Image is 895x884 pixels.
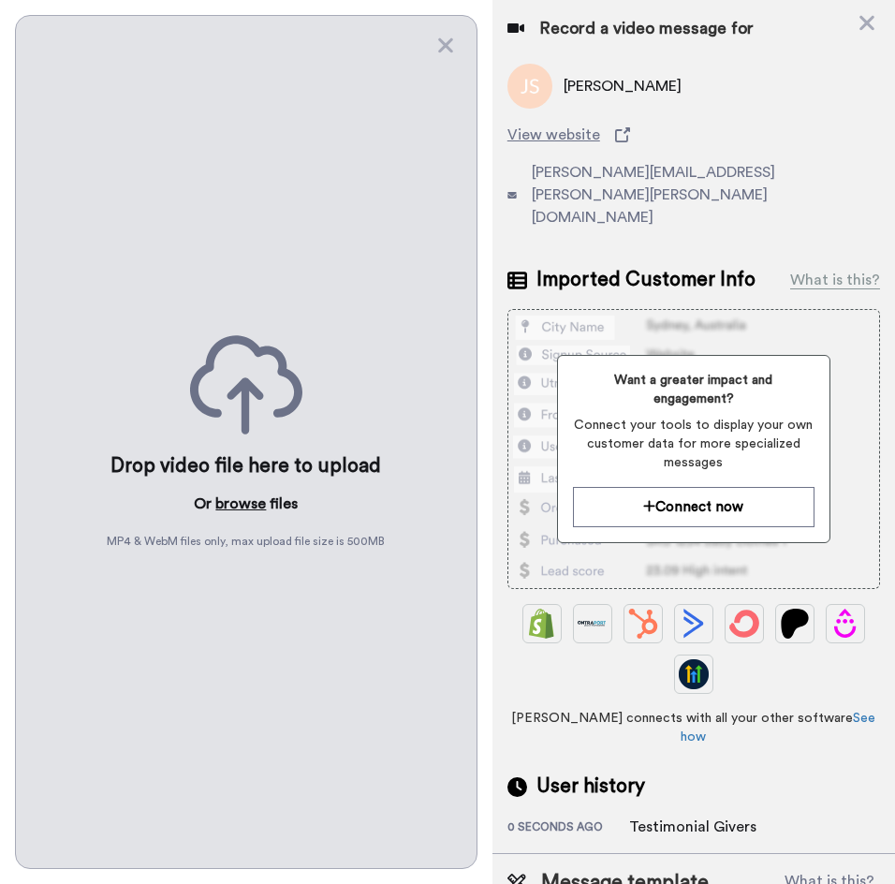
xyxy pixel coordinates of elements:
span: [PERSON_NAME][EMAIL_ADDRESS][PERSON_NAME][PERSON_NAME][DOMAIN_NAME] [532,161,880,228]
img: ConvertKit [729,609,759,639]
img: Ontraport [578,609,608,639]
span: Connect your tools to display your own customer data for more specialized messages [573,416,814,472]
span: MP4 & WebM files only, max upload file size is 500 MB [107,534,385,549]
img: GoHighLevel [679,659,709,689]
img: Shopify [527,609,557,639]
span: View website [507,124,600,146]
button: Connect now [573,487,814,527]
p: Or files [194,493,298,515]
span: User history [536,773,645,801]
button: browse [215,493,266,515]
div: What is this? [790,269,880,291]
a: View website [507,124,880,146]
img: ActiveCampaign [679,609,709,639]
div: Testimonial Givers [629,816,756,838]
div: 0 seconds ago [507,819,629,838]
span: Imported Customer Info [536,266,756,294]
span: [PERSON_NAME] connects with all your other software [507,709,880,746]
div: Drop video file here to upload [110,453,381,479]
img: Hubspot [628,609,658,639]
img: Drip [830,609,860,639]
span: Want a greater impact and engagement? [573,371,814,408]
img: Patreon [780,609,810,639]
